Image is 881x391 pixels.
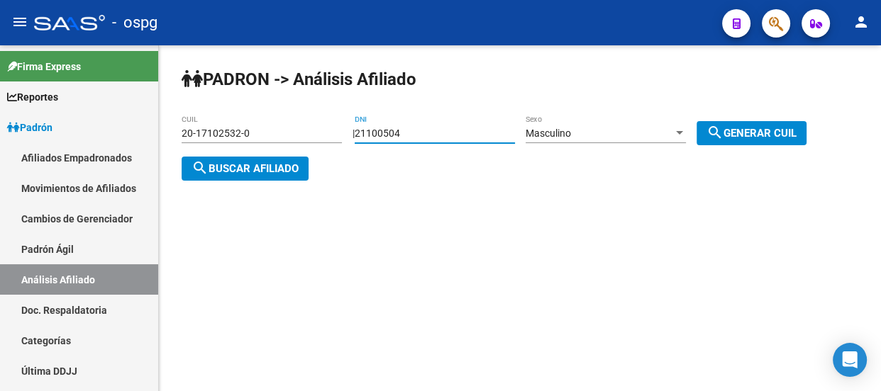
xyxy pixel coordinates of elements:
[7,59,81,74] span: Firma Express
[526,127,571,139] span: Masculino
[7,89,58,105] span: Reportes
[853,13,870,30] mat-icon: person
[192,162,299,175] span: Buscar afiliado
[353,127,817,139] div: |
[192,159,209,176] mat-icon: search
[182,157,309,181] button: Buscar afiliado
[707,127,797,140] span: Generar CUIL
[697,121,807,145] button: Generar CUIL
[11,13,28,30] mat-icon: menu
[182,69,416,89] strong: PADRON -> Análisis Afiliado
[7,120,52,135] span: Padrón
[112,7,157,38] span: - ospg
[707,124,724,141] mat-icon: search
[833,343,867,377] div: Open Intercom Messenger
